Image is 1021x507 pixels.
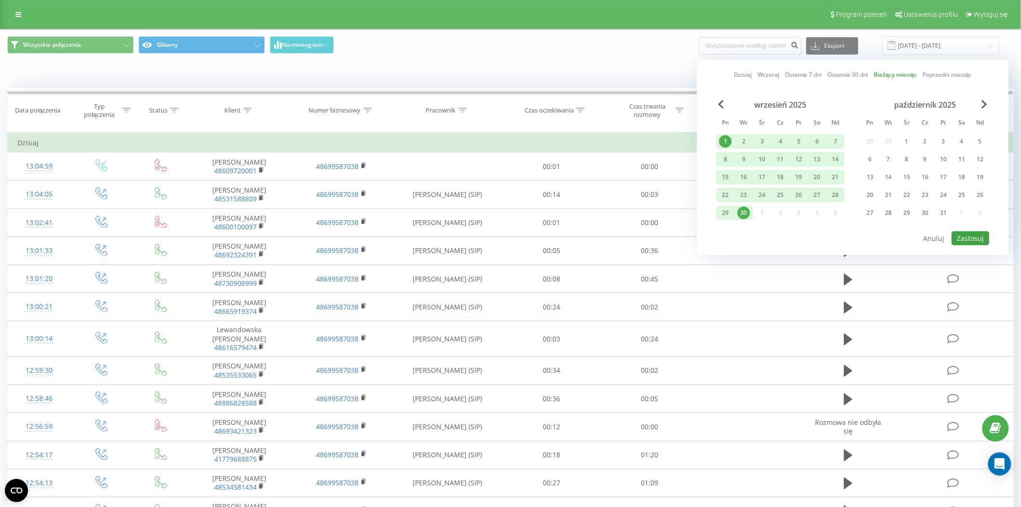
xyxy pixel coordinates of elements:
div: śr 1 paź 2025 [898,134,916,149]
div: pt 31 paź 2025 [935,206,953,220]
div: 5 [793,135,805,148]
button: Zastosuj [952,231,990,245]
div: czw 2 paź 2025 [916,134,935,149]
div: 15 [719,171,732,183]
td: 00:14 [502,181,601,209]
td: [PERSON_NAME] [188,356,290,384]
div: 17 [756,171,769,183]
div: 7 [829,135,842,148]
div: 25 [774,189,787,201]
a: 41779688875 [214,454,257,464]
div: 24 [938,189,950,201]
div: wt 9 wrz 2025 [735,152,753,167]
a: 48699587038 [317,162,359,171]
td: [PERSON_NAME] [188,441,290,469]
div: pon 20 paź 2025 [861,188,880,202]
div: 21 [883,189,895,201]
div: 3 [756,135,769,148]
div: pon 1 wrz 2025 [717,134,735,149]
div: śr 3 wrz 2025 [753,134,772,149]
div: 22 [901,189,913,201]
div: 5 [974,135,987,148]
div: 24 [756,189,769,201]
td: 00:01 [502,153,601,181]
div: Status [149,106,167,114]
td: [PERSON_NAME] (SIP) [392,469,502,497]
abbr: wtorek [882,116,896,131]
a: Ostatnie 7 dni [785,70,822,79]
div: śr 8 paź 2025 [898,152,916,167]
div: 11 [956,153,968,166]
div: śr 22 paź 2025 [898,188,916,202]
a: 48699587038 [317,478,359,487]
div: 21 [829,171,842,183]
div: pon 29 wrz 2025 [717,206,735,220]
div: pon 15 wrz 2025 [717,170,735,184]
div: wt 30 wrz 2025 [735,206,753,220]
div: ndz 5 paź 2025 [971,134,990,149]
div: pt 17 paź 2025 [935,170,953,184]
td: 00:03 [601,181,699,209]
a: 48699587038 [317,218,359,227]
div: Data połączenia [15,106,60,114]
td: [PERSON_NAME] [188,265,290,293]
a: 48609720001 [214,166,257,175]
div: 10 [938,153,950,166]
button: Anuluj [918,231,950,245]
a: 48699587038 [317,190,359,199]
div: 11 [774,153,787,166]
div: 29 [719,207,732,219]
td: Lewandowska [PERSON_NAME] [188,321,290,357]
div: wt 7 paź 2025 [880,152,898,167]
div: 23 [738,189,750,201]
a: 48699587038 [317,366,359,375]
abbr: piątek [792,116,806,131]
div: ndz 7 wrz 2025 [827,134,845,149]
div: 13:00:14 [17,329,61,348]
div: sob 6 wrz 2025 [808,134,827,149]
div: 13:04:59 [17,157,61,176]
div: 12:54:17 [17,446,61,465]
div: 6 [864,153,877,166]
td: 00:05 [502,237,601,265]
td: 00:36 [601,237,699,265]
div: 30 [919,207,932,219]
div: 2 [738,135,750,148]
a: 48665919374 [214,307,257,316]
div: 4 [774,135,787,148]
td: Dzisiaj [8,133,1014,153]
abbr: poniedziałek [718,116,733,131]
div: pt 3 paź 2025 [935,134,953,149]
div: Pracownik [426,106,456,114]
td: 00:36 [502,385,601,413]
div: pon 22 wrz 2025 [717,188,735,202]
div: 10 [756,153,769,166]
div: 16 [919,171,932,183]
a: Wczoraj [758,70,779,79]
td: 00:45 [601,265,699,293]
div: wrzesień 2025 [717,100,845,110]
td: 00:03 [502,321,601,357]
div: 12:59:30 [17,361,61,380]
a: Dzisiaj [734,70,752,79]
div: 9 [919,153,932,166]
td: 01:20 [601,441,699,469]
div: ndz 14 wrz 2025 [827,152,845,167]
div: pon 8 wrz 2025 [717,152,735,167]
div: ndz 26 paź 2025 [971,188,990,202]
div: Typ połączenia [79,102,120,119]
abbr: niedziela [973,116,988,131]
div: sob 11 paź 2025 [953,152,971,167]
abbr: sobota [810,116,825,131]
span: Ustawienia profilu [904,11,958,18]
div: Klient [224,106,241,114]
abbr: czwartek [918,116,933,131]
td: 00:18 [502,441,601,469]
td: [PERSON_NAME] [188,293,290,321]
td: [PERSON_NAME] [188,413,290,441]
div: pon 27 paź 2025 [861,206,880,220]
td: 00:00 [601,209,699,237]
span: Harmonogram [282,42,322,48]
div: ndz 21 wrz 2025 [827,170,845,184]
td: [PERSON_NAME] [188,209,290,237]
